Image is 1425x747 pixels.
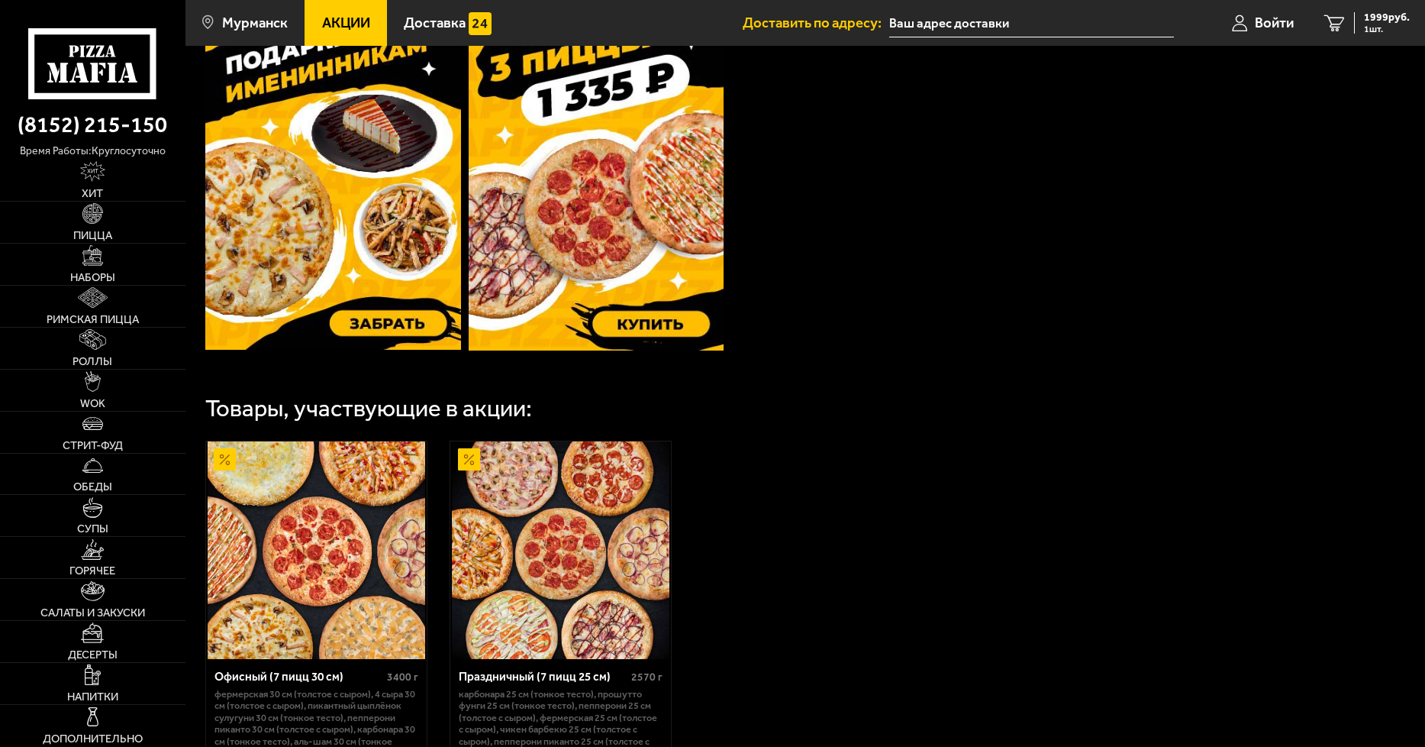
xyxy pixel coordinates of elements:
[469,11,724,351] img: 1024x1024
[743,16,889,31] span: Доставить по адресу:
[47,314,139,325] span: Римская пицца
[469,12,491,34] img: 15daf4d41897b9f0e9f617042186c801.svg
[206,441,427,659] a: АкционныйОфисный (7 пицц 30 см)
[69,565,115,577] span: Горячее
[77,523,108,535] span: Супы
[40,607,145,619] span: Салаты и закуски
[450,441,671,659] a: АкционныйПраздничный (7 пицц 25 см)
[68,649,118,661] span: Десерты
[459,670,628,684] div: Праздничный (7 пицц 25 см)
[458,448,480,471] img: Акционный
[404,16,466,31] span: Доставка
[889,9,1174,37] input: Ваш адрес доставки
[67,691,118,703] span: Напитки
[452,441,669,659] img: Праздничный (7 пицц 25 см)
[1364,12,1410,23] span: 1999 руб.
[214,448,236,471] img: Акционный
[1255,16,1294,31] span: Войти
[73,481,112,493] span: Обеды
[70,272,115,283] span: Наборы
[322,16,370,31] span: Акции
[1364,24,1410,34] span: 1 шт.
[387,671,418,684] span: 3400 г
[205,11,461,350] img: 1024x1024
[80,398,105,409] span: WOK
[205,396,532,420] div: Товары, участвующие в акции:
[63,440,123,451] span: Стрит-фуд
[73,230,112,241] span: Пицца
[214,670,384,684] div: Офисный (7 пицц 30 см)
[208,441,425,659] img: Офисный (7 пицц 30 см)
[43,733,143,745] span: Дополнительно
[82,188,103,199] span: Хит
[73,356,112,367] span: Роллы
[222,16,288,31] span: Мурманск
[631,671,663,684] span: 2570 г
